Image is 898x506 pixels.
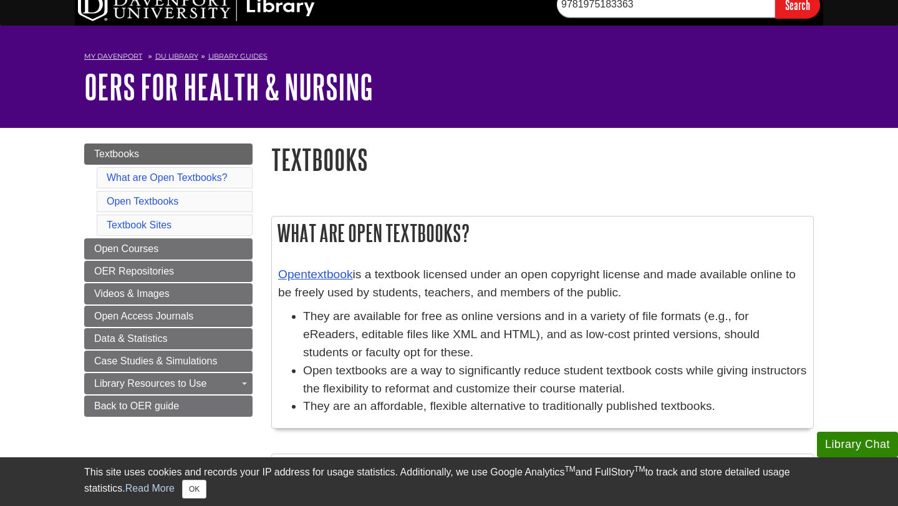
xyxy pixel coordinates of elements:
[94,243,158,254] span: Open Courses
[94,333,167,344] span: Data & Statistics
[84,261,253,282] a: OER Repositories
[84,238,253,260] a: Open Courses
[817,432,898,457] button: Library Chat
[303,397,807,416] li: They are an affordable, flexible alternative to traditionally published textbooks.
[107,220,171,230] a: Textbook Sites
[272,454,813,487] h2: Open Textbooks
[94,378,207,389] span: Library Resources to Use
[155,52,198,61] a: DU Library
[271,144,814,175] h1: Textbooks
[84,48,814,68] nav: breadcrumb
[84,306,253,327] a: Open Access Journals
[182,480,206,499] button: Close
[94,401,179,411] span: Back to OER guide
[84,373,253,394] a: Library Resources to Use
[94,148,139,159] span: Textbooks
[208,52,268,61] a: Library Guides
[107,172,228,183] a: What are Open Textbooks?
[307,268,353,281] a: textbook
[278,266,807,302] p: is a textbook licensed under an open copyright license and made available online to be freely use...
[278,268,307,281] a: Open
[84,396,253,417] a: Back to OER guide
[272,217,813,250] h2: What are Open Textbooks?
[303,308,807,361] li: They are available for free as online versions and in a variety of file formats (e.g., for eReade...
[84,67,373,106] a: OERs for Health & Nursing
[94,266,174,276] span: OER Repositories
[107,196,178,207] a: Open Textbooks
[84,144,253,417] div: Guide Page Menu
[84,51,142,62] a: My Davenport
[84,351,253,372] a: Case Studies & Simulations
[84,328,253,349] a: Data & Statistics
[84,283,253,304] a: Videos & Images
[634,465,645,474] sup: TM
[303,362,807,398] li: Open textbooks are a way to significantly reduce student textbook costs while giving instructors ...
[84,144,253,165] a: Textbooks
[94,311,193,321] span: Open Access Journals
[84,465,814,499] div: This site uses cookies and records your IP address for usage statistics. Additionally, we use Goo...
[564,465,575,474] sup: TM
[125,483,175,494] a: Read More
[94,356,217,366] span: Case Studies & Simulations
[94,288,170,299] span: Videos & Images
